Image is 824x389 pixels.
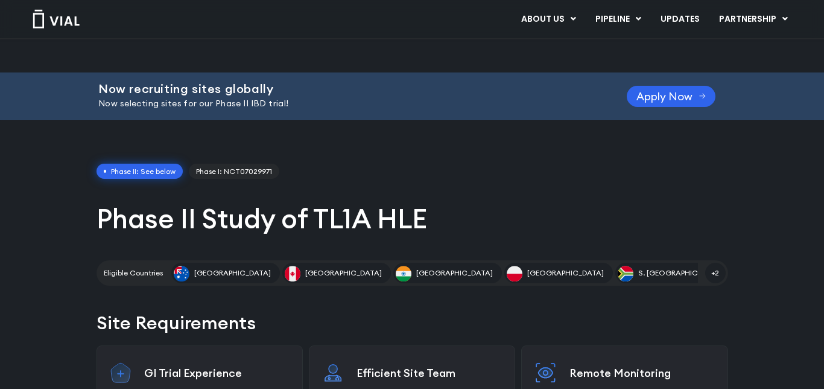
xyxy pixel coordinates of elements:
img: Poland [507,266,522,281]
span: Apply Now [636,92,692,101]
span: [GEOGRAPHIC_DATA] [527,268,604,278]
p: Remote Monitoring [569,366,715,380]
span: Phase II: See below [97,164,183,179]
h1: Phase II Study of TL1A HLE [97,201,728,236]
span: [GEOGRAPHIC_DATA] [305,268,382,278]
img: Australia [174,266,189,281]
a: Apply Now [627,86,715,107]
p: GI Trial Experience [144,366,290,380]
a: Phase I: NCT07029971 [189,164,279,179]
img: Vial Logo [32,10,80,28]
h2: Site Requirements [97,310,728,336]
a: UPDATES [651,9,709,30]
span: [GEOGRAPHIC_DATA] [416,268,493,278]
h2: Eligible Countries [104,268,163,278]
p: Now selecting sites for our Phase II IBD trial! [98,97,597,111]
span: [GEOGRAPHIC_DATA] [194,268,271,278]
h2: Now recruiting sites globally [98,82,597,95]
img: India [396,266,411,281]
img: S. Africa [618,266,633,281]
a: ABOUT USMenu Toggle [512,9,585,30]
p: Efficient Site Team [357,366,502,380]
span: +2 [705,263,726,283]
a: PIPELINEMenu Toggle [586,9,650,30]
img: Canada [285,266,300,281]
a: PARTNERSHIPMenu Toggle [709,9,797,30]
span: S. [GEOGRAPHIC_DATA] [638,268,723,278]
